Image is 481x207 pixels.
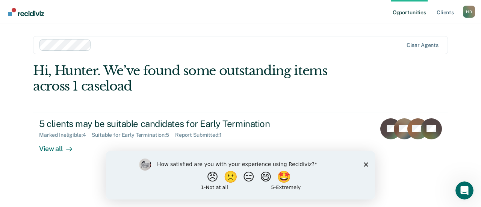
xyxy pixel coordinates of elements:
[8,8,44,16] img: Recidiviz
[33,112,448,171] a: 5 clients may be suitable candidates for Early TerminationMarked Ineligible:4Suitable for Early T...
[463,6,475,18] div: H D
[455,181,473,199] iframe: Intercom live chat
[175,132,228,138] div: Report Submitted : 1
[39,138,81,153] div: View all
[407,42,439,48] div: Clear agents
[92,132,175,138] div: Suitable for Early Termination : 5
[39,132,92,138] div: Marked Ineligible : 4
[463,6,475,18] button: Profile dropdown button
[33,63,365,94] div: Hi, Hunter. We’ve found some outstanding items across 1 caseload
[106,151,375,199] iframe: Survey by Kim from Recidiviz
[39,118,303,129] div: 5 clients may be suitable candidates for Early Termination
